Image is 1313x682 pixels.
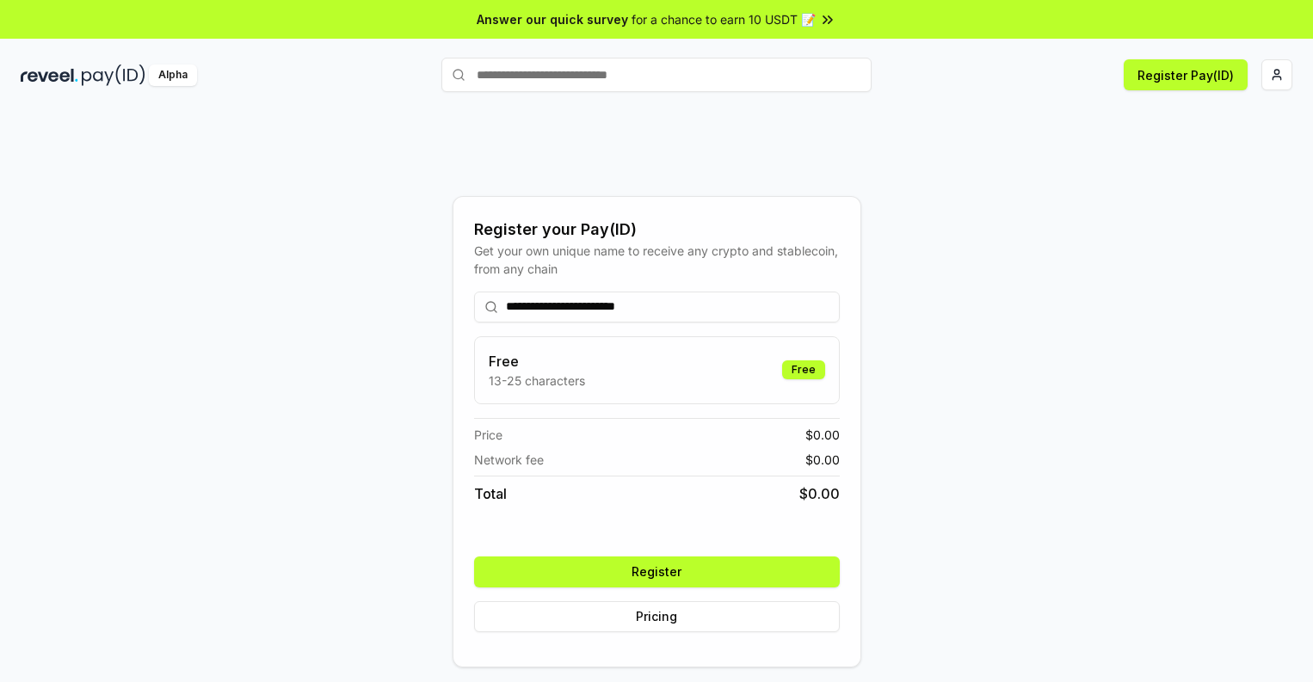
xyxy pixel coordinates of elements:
[632,10,816,28] span: for a chance to earn 10 USDT 📝
[805,426,840,444] span: $ 0.00
[149,65,197,86] div: Alpha
[489,372,585,390] p: 13-25 characters
[474,601,840,632] button: Pricing
[477,10,628,28] span: Answer our quick survey
[805,451,840,469] span: $ 0.00
[82,65,145,86] img: pay_id
[474,556,840,587] button: Register
[474,218,840,242] div: Register your Pay(ID)
[474,483,507,504] span: Total
[474,451,544,469] span: Network fee
[1124,59,1248,90] button: Register Pay(ID)
[474,426,502,444] span: Price
[474,242,840,278] div: Get your own unique name to receive any crypto and stablecoin, from any chain
[21,65,78,86] img: reveel_dark
[782,360,825,379] div: Free
[799,483,840,504] span: $ 0.00
[489,351,585,372] h3: Free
